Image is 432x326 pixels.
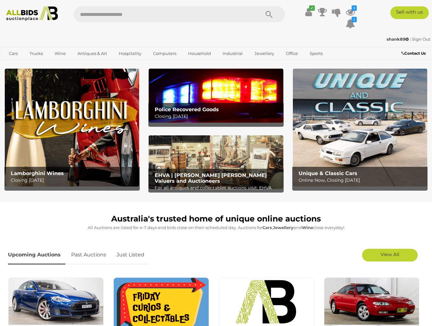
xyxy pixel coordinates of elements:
b: Contact Us [402,51,426,56]
a: View All [362,249,418,261]
a: EHVA | Evans Hastings Valuers and Auctioneers EHVA | [PERSON_NAME] [PERSON_NAME] Valuers and Auct... [149,135,283,189]
a: Jewellery [250,48,278,59]
i: ✔ [309,5,315,11]
h1: Australia's trusted home of unique online auctions [8,214,424,223]
a: Wine [51,48,70,59]
a: Antiques & Art [73,48,111,59]
button: Search [253,6,285,22]
strong: Jewellery [273,225,294,230]
i: 9 [352,5,357,11]
a: [GEOGRAPHIC_DATA] [5,59,58,69]
a: Office [282,48,302,59]
a: Past Auctions [66,246,111,264]
a: shank89 [387,37,410,42]
a: Cars [5,48,22,59]
img: Police Recovered Goods [149,69,283,122]
a: Household [184,48,215,59]
img: Unique & Classic Cars [293,69,427,187]
p: Closing [DATE] [155,112,280,120]
strong: Wine [302,225,313,230]
b: EHVA | [PERSON_NAME] [PERSON_NAME] Valuers and Auctioneers [155,172,267,184]
a: Trucks [25,48,47,59]
img: Lamborghini Wines [5,69,139,187]
b: Police Recovered Goods [155,106,219,112]
a: Lamborghini Wines Lamborghini Wines Closing [DATE] [5,69,139,187]
p: Online Now, Closing [DATE] [299,176,424,184]
span: | [410,37,411,42]
a: ✔ [304,6,313,18]
span: View All [381,251,399,257]
a: 2 [346,18,355,29]
p: For all antiques and collectables auctions visit: EHVA [155,184,280,192]
a: Hospitality [115,48,145,59]
b: Unique & Classic Cars [299,170,357,176]
a: 9 [346,6,355,18]
a: Upcoming Auctions [8,246,65,264]
i: 2 [352,17,357,22]
p: Closing [DATE] [11,176,137,184]
strong: Cars [262,225,272,230]
b: Lamborghini Wines [11,170,64,176]
img: Allbids.com.au [3,6,61,21]
a: Just Listed [112,246,149,264]
a: Sports [306,48,327,59]
a: Computers [149,48,180,59]
a: Sign Out [412,37,430,42]
a: Industrial [219,48,247,59]
p: All Auctions are listed for 4-7 days and bids close on their scheduled day. Auctions for , and cl... [8,224,424,231]
img: EHVA | Evans Hastings Valuers and Auctioneers [149,135,283,189]
a: Contact Us [402,50,427,57]
a: Sell with us [390,6,429,19]
a: Police Recovered Goods Police Recovered Goods Closing [DATE] [149,69,283,122]
strong: shank89 [387,37,409,42]
a: Unique & Classic Cars Unique & Classic Cars Online Now, Closing [DATE] [293,69,427,187]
